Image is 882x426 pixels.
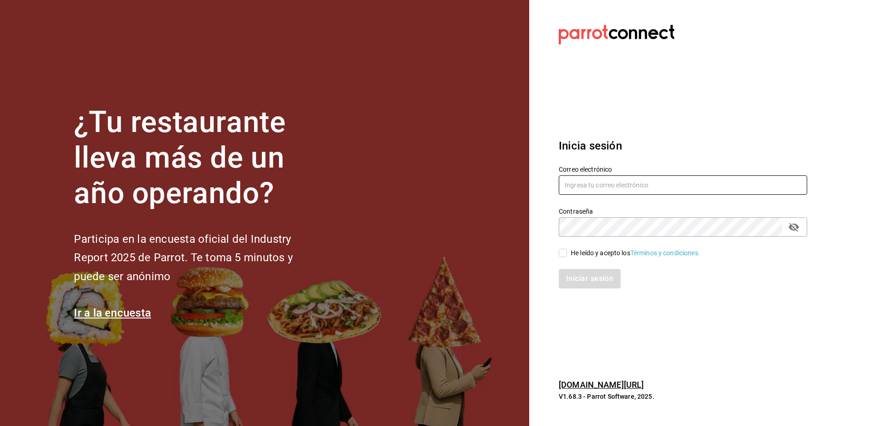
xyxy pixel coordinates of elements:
[74,230,323,286] h2: Participa en la encuesta oficial del Industry Report 2025 de Parrot. Te toma 5 minutos y puede se...
[559,208,807,215] label: Contraseña
[74,306,151,319] a: Ir a la encuesta
[559,175,807,195] input: Ingresa tu correo electrónico
[74,105,323,211] h1: ¿Tu restaurante lleva más de un año operando?
[786,219,802,235] button: passwordField
[630,249,700,257] a: Términos y condiciones.
[559,392,807,401] p: V1.68.3 - Parrot Software, 2025.
[559,138,807,154] h3: Inicia sesión
[559,380,644,390] a: [DOMAIN_NAME][URL]
[571,248,700,258] div: He leído y acepto los
[559,166,807,173] label: Correo electrónico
